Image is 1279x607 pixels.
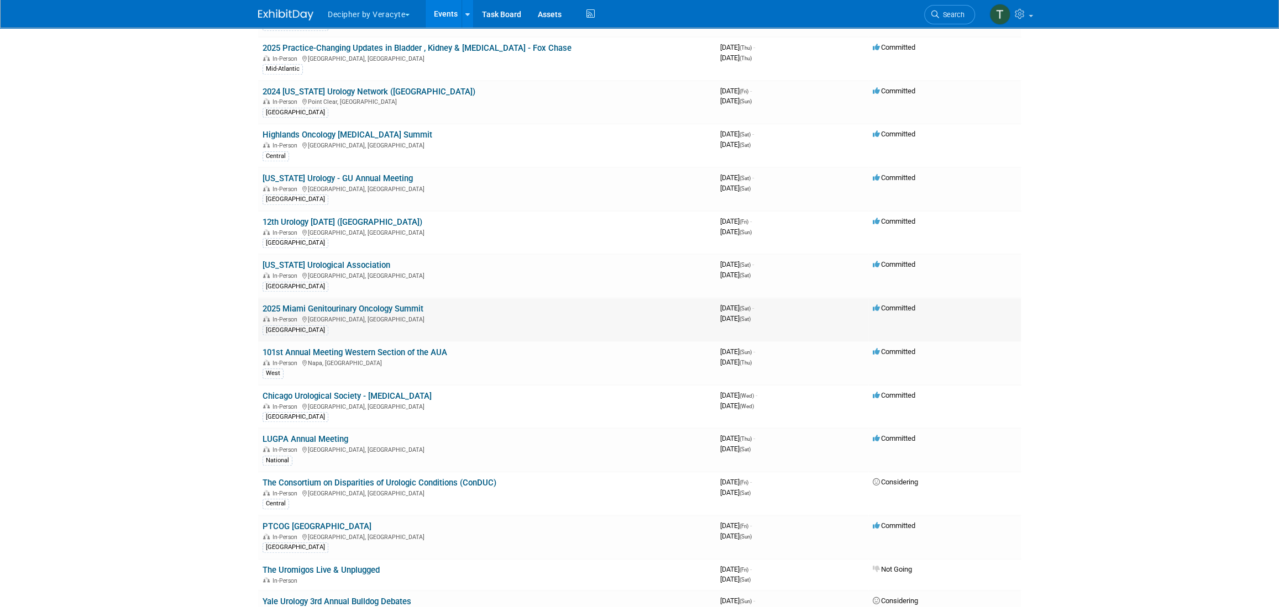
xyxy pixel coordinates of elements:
[263,488,711,497] div: [GEOGRAPHIC_DATA], [GEOGRAPHIC_DATA]
[263,391,432,401] a: Chicago Urological Society - [MEDICAL_DATA]
[750,478,752,486] span: -
[750,87,752,95] span: -
[720,130,754,138] span: [DATE]
[740,598,752,604] span: (Sun)
[740,360,752,366] span: (Thu)
[720,314,751,323] span: [DATE]
[752,304,754,312] span: -
[720,97,752,105] span: [DATE]
[272,403,301,410] span: In-Person
[873,173,915,182] span: Committed
[263,358,711,367] div: Napa, [GEOGRAPHIC_DATA]
[272,534,301,541] span: In-Person
[753,434,755,442] span: -
[750,521,752,530] span: -
[720,140,751,149] span: [DATE]
[873,260,915,268] span: Committed
[873,478,918,486] span: Considering
[740,175,751,181] span: (Sat)
[263,271,711,279] div: [GEOGRAPHIC_DATA], [GEOGRAPHIC_DATA]
[720,575,751,583] span: [DATE]
[263,43,572,53] a: 2025 Practice-Changing Updates in Bladder , Kidney & [MEDICAL_DATA] - Fox Chase
[740,523,748,529] span: (Fri)
[263,194,328,204] div: [GEOGRAPHIC_DATA]
[720,217,752,225] span: [DATE]
[263,186,270,191] img: In-Person Event
[263,521,371,531] a: PTCOG [GEOGRAPHIC_DATA]
[263,412,328,422] div: [GEOGRAPHIC_DATA]
[272,98,301,105] span: In-Person
[873,304,915,312] span: Committed
[752,173,754,182] span: -
[263,434,348,444] a: LUGPA Annual Meeting
[720,565,752,573] span: [DATE]
[263,130,432,140] a: Highlands Oncology [MEDICAL_DATA] Summit
[720,358,752,366] span: [DATE]
[272,55,301,62] span: In-Person
[720,434,755,442] span: [DATE]
[720,347,755,356] span: [DATE]
[740,446,751,452] span: (Sat)
[263,445,711,453] div: [GEOGRAPHIC_DATA], [GEOGRAPHIC_DATA]
[272,229,301,236] span: In-Person
[263,97,711,105] div: Point Clear, [GEOGRAPHIC_DATA]
[263,87,475,97] a: 2024 [US_STATE] Urology Network ([GEOGRAPHIC_DATA])
[272,142,301,149] span: In-Person
[753,347,755,356] span: -
[263,478,496,488] a: The Consortium on Disparities of Urologic Conditions (ConDUC)
[873,347,915,356] span: Committed
[873,597,918,605] span: Considering
[272,577,301,584] span: In-Person
[720,228,752,236] span: [DATE]
[740,186,751,192] span: (Sat)
[263,217,422,227] a: 12th Urology [DATE] ([GEOGRAPHIC_DATA])
[263,316,270,321] img: In-Person Event
[740,349,752,355] span: (Sun)
[740,577,751,583] span: (Sat)
[740,479,748,485] span: (Fri)
[740,229,752,235] span: (Sun)
[263,360,270,365] img: In-Person Event
[740,55,752,61] span: (Thu)
[263,325,328,335] div: [GEOGRAPHIC_DATA]
[720,488,751,497] span: [DATE]
[263,532,711,541] div: [GEOGRAPHIC_DATA], [GEOGRAPHIC_DATA]
[263,403,270,409] img: In-Person Event
[873,43,915,51] span: Committed
[263,54,711,62] div: [GEOGRAPHIC_DATA], [GEOGRAPHIC_DATA]
[720,304,754,312] span: [DATE]
[873,565,912,573] span: Not Going
[263,499,289,509] div: Central
[873,521,915,530] span: Committed
[720,260,754,268] span: [DATE]
[939,10,965,19] span: Search
[263,184,711,193] div: [GEOGRAPHIC_DATA], [GEOGRAPHIC_DATA]
[740,403,754,409] span: (Wed)
[720,391,757,399] span: [DATE]
[263,98,270,104] img: In-Person Event
[752,260,754,268] span: -
[263,64,303,74] div: Mid-Atlantic
[263,368,284,378] div: West
[720,597,755,605] span: [DATE]
[272,490,301,497] span: In-Person
[720,87,752,95] span: [DATE]
[720,521,752,530] span: [DATE]
[263,314,711,323] div: [GEOGRAPHIC_DATA], [GEOGRAPHIC_DATA]
[756,391,757,399] span: -
[752,130,754,138] span: -
[750,217,752,225] span: -
[720,532,752,540] span: [DATE]
[263,173,413,183] a: [US_STATE] Urology - GU Annual Meeting
[263,542,328,552] div: [GEOGRAPHIC_DATA]
[720,271,751,279] span: [DATE]
[720,43,755,51] span: [DATE]
[263,304,423,314] a: 2025 Miami Genitourinary Oncology Summit
[720,54,752,62] span: [DATE]
[263,534,270,539] img: In-Person Event
[740,98,752,104] span: (Sun)
[924,5,975,24] a: Search
[263,272,270,278] img: In-Person Event
[873,217,915,225] span: Committed
[263,456,292,466] div: National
